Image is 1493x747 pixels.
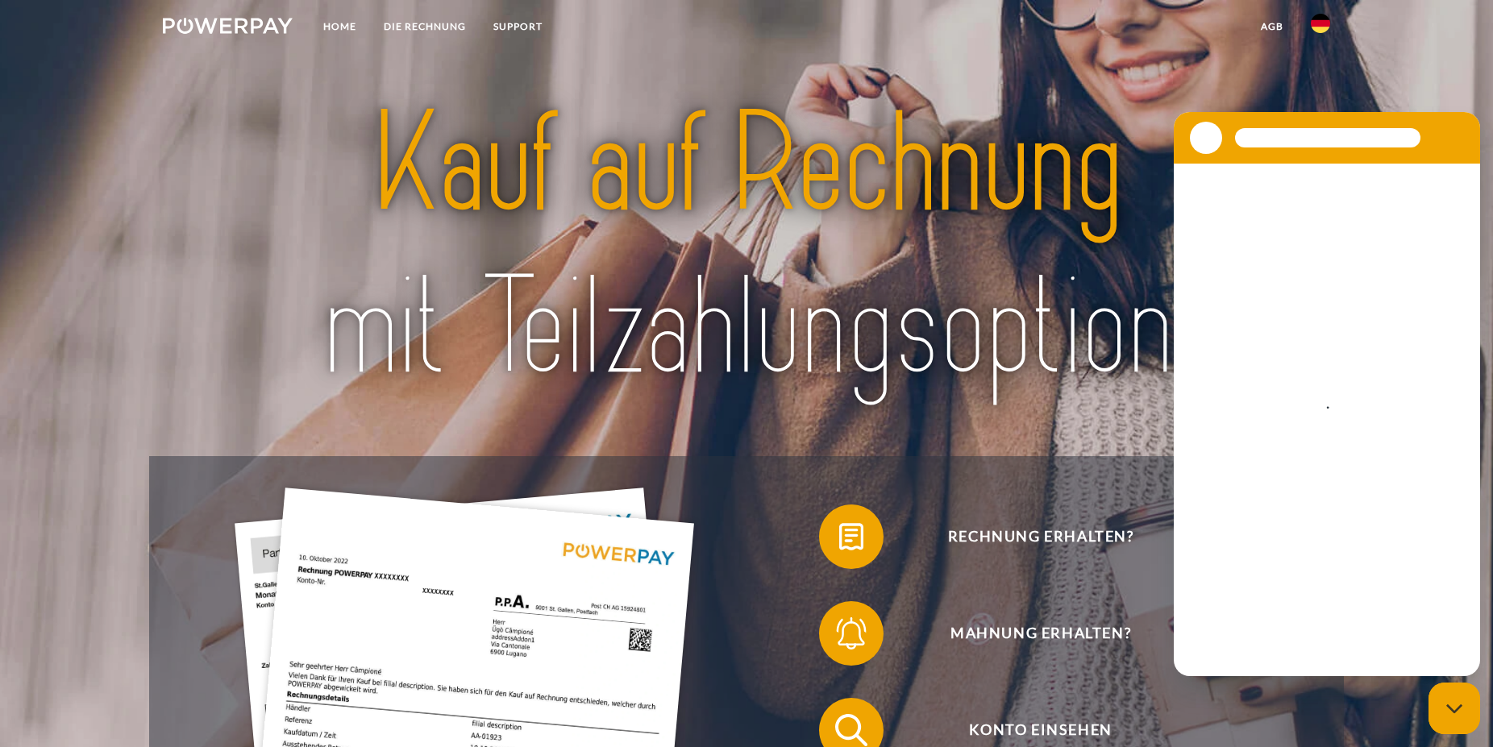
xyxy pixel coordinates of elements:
[480,12,556,41] a: SUPPORT
[1174,112,1480,676] iframe: Messaging-Fenster
[221,75,1273,417] img: title-powerpay_de.svg
[1429,683,1480,734] iframe: Schaltfläche zum Öffnen des Messaging-Fensters
[843,504,1238,569] span: Rechnung erhalten?
[819,601,1238,666] button: Mahnung erhalten?
[310,12,370,41] a: Home
[1247,12,1297,41] a: agb
[1311,14,1330,33] img: de
[163,18,293,34] img: logo-powerpay-white.svg
[843,601,1238,666] span: Mahnung erhalten?
[831,517,871,557] img: qb_bill.svg
[831,613,871,654] img: qb_bell.svg
[370,12,480,41] a: DIE RECHNUNG
[819,504,1238,569] button: Rechnung erhalten?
